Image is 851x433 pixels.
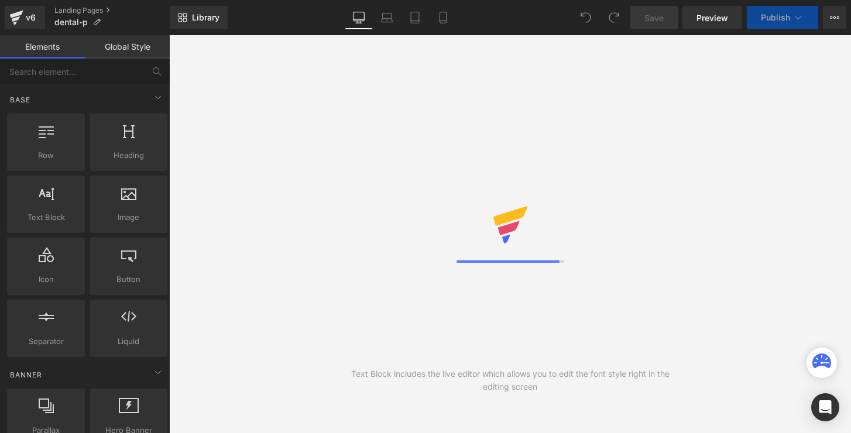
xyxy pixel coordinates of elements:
[429,6,457,29] a: Mobile
[345,6,373,29] a: Desktop
[11,273,81,286] span: Icon
[602,6,626,29] button: Redo
[93,211,164,224] span: Image
[11,211,81,224] span: Text Block
[373,6,401,29] a: Laptop
[85,35,170,59] a: Global Style
[170,6,228,29] a: New Library
[93,149,164,161] span: Heading
[11,335,81,348] span: Separator
[192,12,219,23] span: Library
[9,369,43,380] span: Banner
[682,6,742,29] a: Preview
[644,12,664,24] span: Save
[823,6,846,29] button: More
[339,367,681,393] div: Text Block includes the live editor which allows you to edit the font style right in the editing ...
[54,18,88,27] span: dental-p
[401,6,429,29] a: Tablet
[696,12,728,24] span: Preview
[574,6,598,29] button: Undo
[93,273,164,286] span: Button
[11,149,81,161] span: Row
[747,6,818,29] button: Publish
[5,6,45,29] a: v6
[9,94,32,105] span: Base
[761,13,790,22] span: Publish
[93,335,164,348] span: Liquid
[811,393,839,421] div: Open Intercom Messenger
[23,10,38,25] div: v6
[54,6,170,15] a: Landing Pages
